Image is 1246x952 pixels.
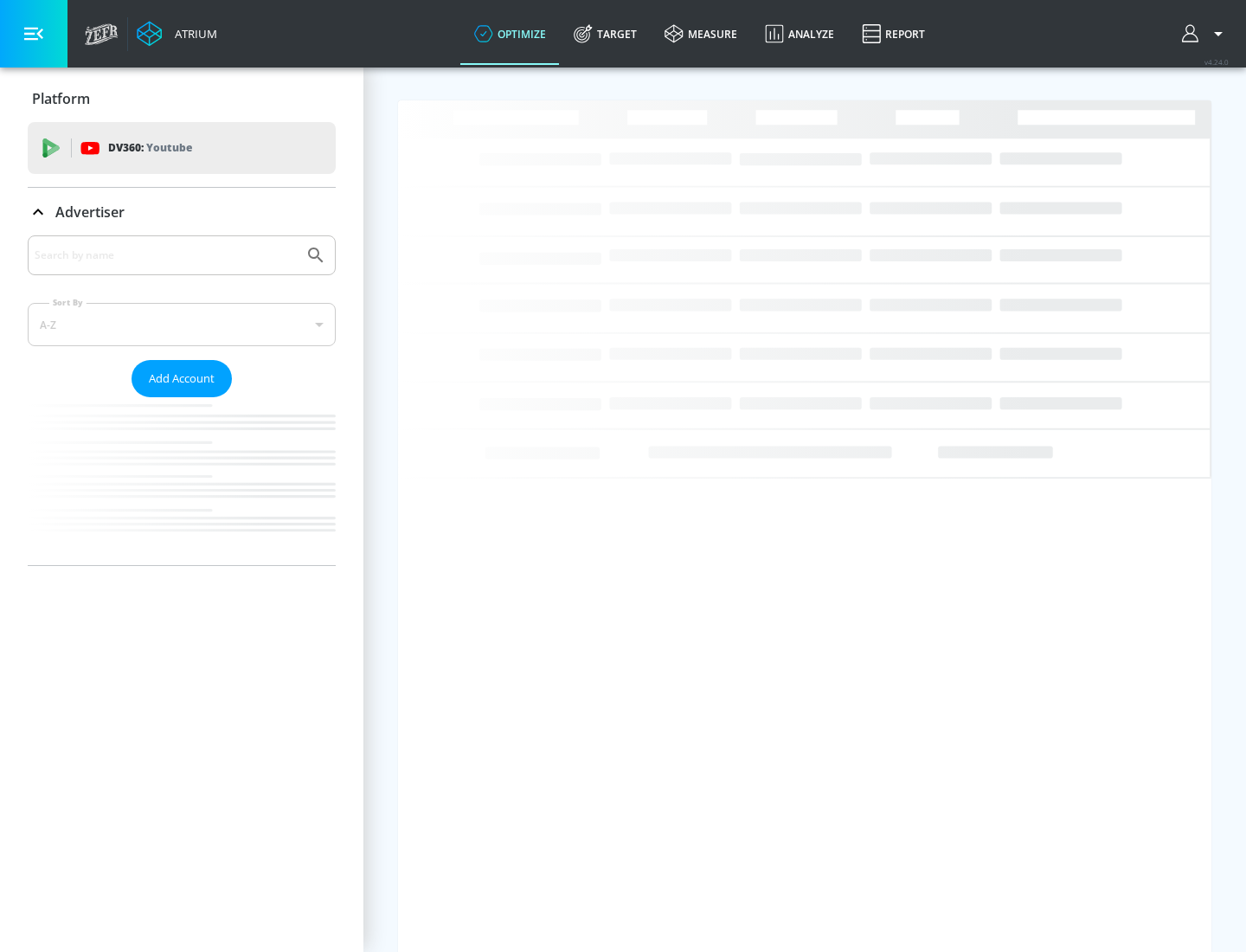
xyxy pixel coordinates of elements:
[132,360,232,397] button: Add Account
[28,303,336,346] div: A-Z
[1204,57,1229,67] span: v 4.24.0
[55,203,125,222] p: Advertiser
[35,244,297,267] input: Search by name
[149,369,215,389] span: Add Account
[168,26,217,42] div: Atrium
[28,188,336,236] div: Advertiser
[137,21,217,47] a: Atrium
[32,89,90,108] p: Platform
[560,3,651,65] a: Target
[28,122,336,174] div: DV360: Youtube
[651,3,751,65] a: measure
[28,235,336,565] div: Advertiser
[751,3,848,65] a: Analyze
[460,3,560,65] a: optimize
[28,397,336,565] nav: list of Advertiser
[848,3,939,65] a: Report
[146,138,192,157] p: Youtube
[49,297,87,308] label: Sort By
[108,138,192,158] p: DV360:
[28,74,336,123] div: Platform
